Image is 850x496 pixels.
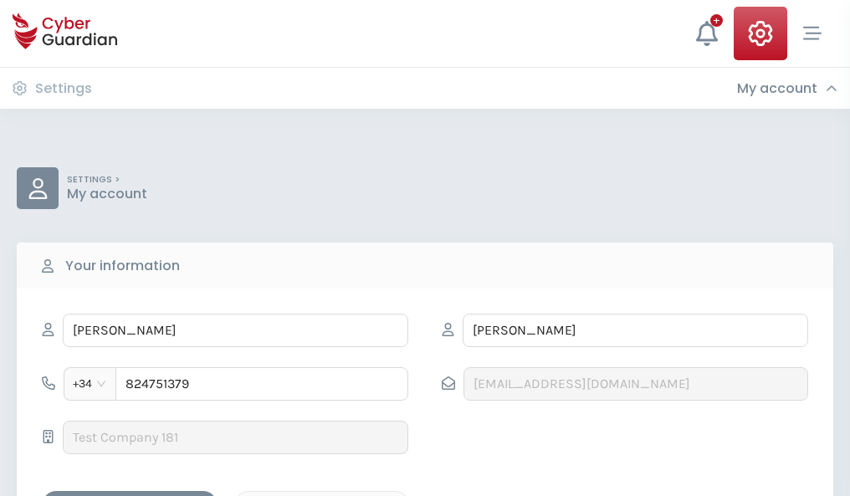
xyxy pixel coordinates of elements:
div: My account [737,80,837,97]
span: +34 [73,371,107,396]
p: SETTINGS > [67,174,147,186]
h3: Settings [35,80,92,97]
input: 612345678 [115,367,408,401]
div: + [710,14,723,27]
p: My account [67,186,147,202]
h3: My account [737,80,817,97]
b: Your information [65,256,180,276]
